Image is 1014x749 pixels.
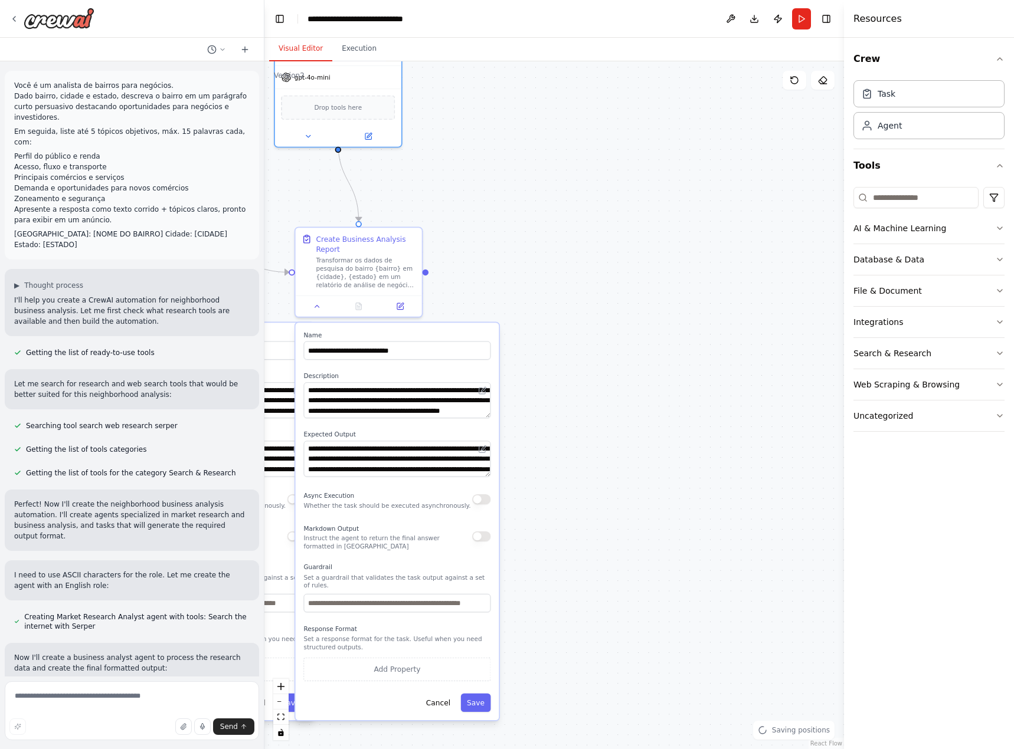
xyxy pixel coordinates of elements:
[853,254,924,265] div: Database & Data
[303,625,490,633] label: Response Format
[273,725,289,740] button: toggle interactivity
[26,421,178,431] span: Searching tool search web research serper
[24,281,83,290] span: Thought process
[853,275,1005,306] button: File & Document
[303,573,490,590] p: Set a guardrail that validates the task output against a set of rules.
[14,183,250,193] p: Demanda e oportunidades para novos comércios
[853,75,1005,149] div: Crew
[316,234,416,255] div: Create Business Analysis Report
[119,534,287,551] p: Instruct the agent to return the final answer formatted in [GEOGRAPHIC_DATA]
[382,300,418,313] button: Open in side panel
[14,295,250,327] p: I'll help you create a CrewAI automation for neighborhood business analysis. Let me first check w...
[235,694,272,712] button: Cancel
[273,679,289,740] div: React Flow controls
[303,501,470,510] p: Whether the task should be executed asynchronously.
[878,88,895,100] div: Task
[853,338,1005,369] button: Search & Research
[213,718,254,735] button: Send
[853,42,1005,75] button: Crew
[818,11,835,27] button: Hide right sidebar
[853,369,1005,400] button: Web Scraping & Browsing
[14,570,250,591] p: I need to use ASCII characters for the role. Let me create the agent with an English role:
[853,182,1005,441] div: Tools
[295,73,331,81] span: gpt-4o-mini
[14,126,250,147] p: Em seguida, liste até 5 tópicos objetivos, máx. 15 palavras cada, com:
[810,740,842,747] a: React Flow attribution
[14,204,250,225] p: Apresente a resposta como texto corrido + tópicos claros, pronto para exibir em um anúncio.
[14,229,250,250] p: [GEOGRAPHIC_DATA]: [NOME DO BAIRRO] Cidade: [CIDADE] Estado: [ESTADO]
[244,262,289,277] g: Edge from dbc431f2-e1fd-4176-b0b4-1529787cc403 to de77080b-b4e4-4c74-8d25-e1609480c1c1
[269,37,332,61] button: Visual Editor
[14,162,250,172] p: Acesso, fluxo e transporte
[853,244,1005,275] button: Database & Data
[308,13,431,25] nav: breadcrumb
[303,658,490,681] button: Add Property
[9,718,26,735] button: Improve this prompt
[303,372,490,380] label: Description
[303,563,490,571] label: Guardrail
[303,525,359,532] span: Markdown Output
[14,379,250,400] p: Let me search for research and web search tools that would be better suited for this neighborhood...
[14,652,250,674] p: Now I'll create a business analyst agent to process the research data and create the final format...
[853,400,1005,431] button: Uncategorized
[853,307,1005,337] button: Integrations
[273,679,289,694] button: zoom in
[295,226,423,317] div: Create Business Analysis ReportTransformar os dados de pesquisa do bairro {bairro} em {cidade}, {...
[461,694,491,712] button: Save
[24,612,250,631] span: Creating Market Research Analyst agent with tools: Search the internet with Serper
[26,468,236,478] span: Getting the list of tools for the category Search & Research
[273,694,289,709] button: zoom out
[276,694,306,712] button: Save
[315,103,362,113] span: Drop tools here
[332,37,386,61] button: Execution
[303,534,472,551] p: Instruct the agent to return the final answer formatted in [GEOGRAPHIC_DATA]
[235,42,254,57] button: Start a new chat
[853,149,1005,182] button: Tools
[273,709,289,725] button: fit view
[303,331,490,339] label: Name
[220,722,238,731] span: Send
[853,222,946,234] div: AI & Machine Learning
[878,120,902,132] div: Agent
[853,410,913,422] div: Uncategorized
[853,285,922,297] div: File & Document
[119,501,286,510] p: Whether the task should be executed asynchronously.
[476,385,489,397] button: Open in editor
[14,80,250,91] p: Você é um analista de bairros para negócios.
[303,431,490,439] label: Expected Output
[14,91,250,123] p: Dado bairro, cidade e estado, descreva o bairro em um parágrafo curto persuasivo destacando oport...
[476,443,489,455] button: Open in editor
[272,11,288,27] button: Hide left sidebar
[24,8,94,29] img: Logo
[26,445,146,454] span: Getting the list of tools categories
[853,12,902,26] h4: Resources
[337,300,381,313] button: No output available
[333,143,364,221] g: Edge from 446e4d06-ba61-4119-839e-75b959305920 to de77080b-b4e4-4c74-8d25-e1609480c1c1
[316,257,416,290] div: Transformar os dados de pesquisa do bairro {bairro} em {cidade}, {estado} em um relatório de anál...
[26,348,155,357] span: Getting the list of ready-to-use tools
[853,316,903,328] div: Integrations
[274,21,403,147] div: gpt-4o-miniDrop tools here
[853,213,1005,244] button: AI & Machine Learning
[303,635,490,652] p: Set a response format for the task. Useful when you need structured outputs.
[274,71,305,80] div: Version 2
[14,172,250,183] p: Principais comércios e serviços
[292,385,304,397] button: Open in editor
[202,42,231,57] button: Switch to previous chat
[14,499,250,541] p: Perfect! Now I'll create the neighborhood business analysis automation. I'll create agents specia...
[420,694,456,712] button: Cancel
[853,347,931,359] div: Search & Research
[853,379,960,390] div: Web Scraping & Browsing
[772,725,830,735] span: Saving positions
[14,281,83,290] button: ▶Thought process
[175,718,192,735] button: Upload files
[14,281,19,290] span: ▶
[292,443,304,455] button: Open in editor
[14,193,250,204] p: Zoneamento e segurança
[303,492,354,500] span: Async Execution
[339,130,397,143] button: Open in side panel
[194,718,211,735] button: Click to speak your automation idea
[14,151,250,162] p: Perfil do público e renda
